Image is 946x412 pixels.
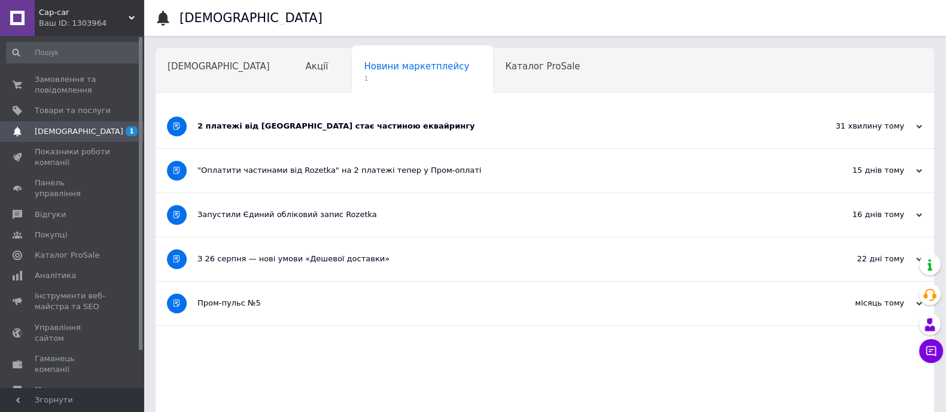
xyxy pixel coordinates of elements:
[6,42,141,63] input: Пошук
[802,165,922,176] div: 15 днів тому
[306,61,328,72] span: Акції
[919,339,943,363] button: Чат з покупцем
[197,298,802,309] div: Пром-пульс №5
[35,291,111,312] span: Інструменти веб-майстра та SEO
[35,126,123,137] span: [DEMOGRAPHIC_DATA]
[35,230,67,240] span: Покупці
[35,74,111,96] span: Замовлення та повідомлення
[180,11,323,25] h1: [DEMOGRAPHIC_DATA]
[35,209,66,220] span: Відгуки
[126,126,138,136] span: 1
[35,384,65,395] span: Маркет
[197,209,802,220] div: Запустили Єдиний обліковий запис Rozetka
[505,61,580,72] span: Каталог ProSale
[35,270,76,281] span: Аналітика
[35,105,111,116] span: Товари та послуги
[35,353,111,375] span: Гаманець компанії
[802,209,922,220] div: 16 днів тому
[802,121,922,132] div: 31 хвилину тому
[39,7,129,18] span: Cap-car
[35,250,99,261] span: Каталог ProSale
[197,165,802,176] div: "Оплатити частинами від Rozetka" на 2 платежі тепер у Пром-оплаті
[168,61,270,72] span: [DEMOGRAPHIC_DATA]
[197,254,802,264] div: З 26 серпня — нові умови «Дешевої доставки»
[802,254,922,264] div: 22 дні тому
[35,178,111,199] span: Панель управління
[39,18,144,29] div: Ваш ID: 1303964
[364,61,469,72] span: Новини маркетплейсу
[35,147,111,168] span: Показники роботи компанії
[364,74,469,83] span: 1
[197,121,802,132] div: 2 платежі від [GEOGRAPHIC_DATA] стає частиною еквайрингу
[802,298,922,309] div: місяць тому
[35,322,111,344] span: Управління сайтом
